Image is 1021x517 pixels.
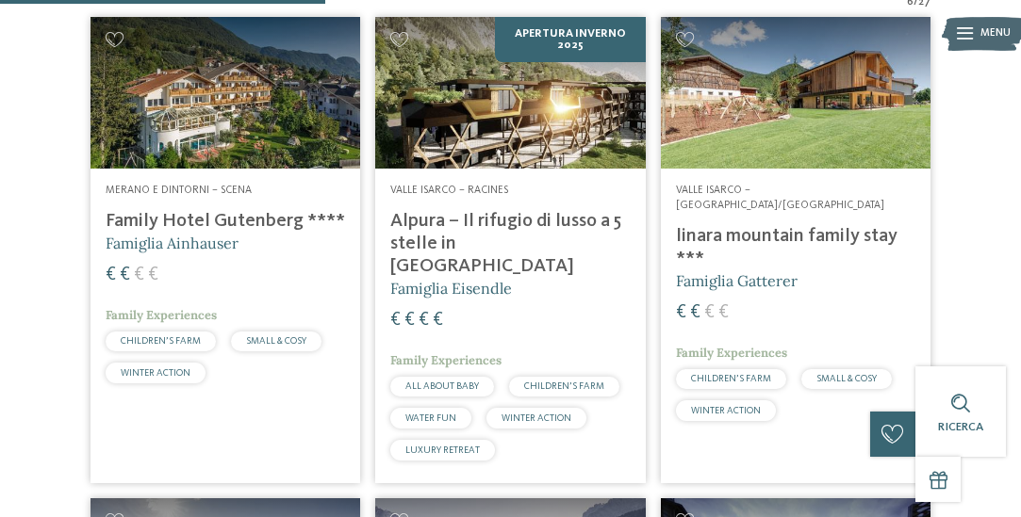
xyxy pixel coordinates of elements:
span: WATER FUN [405,413,456,423]
h4: Family Hotel Gutenberg **** [106,210,345,233]
span: € [690,303,700,322]
img: Family Hotel Gutenberg **** [91,17,360,169]
span: Famiglia Ainhauser [106,234,239,252]
span: CHILDREN’S FARM [691,374,771,383]
span: WINTER ACTION [691,406,761,415]
span: Famiglia Eisendle [390,279,512,298]
span: € [704,303,715,322]
span: € [148,266,158,284]
img: Cercate un hotel per famiglie? Qui troverete solo i migliori! [661,17,930,169]
h4: linara mountain family stay *** [676,225,915,270]
a: Cercate un hotel per famiglie? Qui troverete solo i migliori! Valle Isarco – [GEOGRAPHIC_DATA]/[G... [661,17,930,482]
span: € [718,303,729,322]
span: € [419,311,429,330]
span: € [433,311,443,330]
span: Valle Isarco – Racines [390,185,508,196]
a: Cercate un hotel per famiglie? Qui troverete solo i migliori! Apertura inverno 2025 Valle Isarco ... [375,17,645,482]
span: CHILDREN’S FARM [524,381,604,391]
h4: Alpura – Il rifugio di lusso a 5 stelle in [GEOGRAPHIC_DATA] [390,210,630,278]
span: € [106,266,116,284]
span: € [390,311,401,330]
span: € [120,266,130,284]
span: Famiglia Gatterer [676,271,798,290]
span: € [404,311,415,330]
span: SMALL & COSY [246,336,306,346]
a: Cercate un hotel per famiglie? Qui troverete solo i migliori! Merano e dintorni – Scena Family Ho... [91,17,360,482]
span: SMALL & COSY [816,374,877,383]
img: Cercate un hotel per famiglie? Qui troverete solo i migliori! [375,17,645,169]
span: Merano e dintorni – Scena [106,185,252,196]
span: WINTER ACTION [121,368,190,378]
span: ALL ABOUT BABY [405,381,479,391]
span: Family Experiences [390,352,502,368]
span: Family Experiences [676,345,787,361]
span: Ricerca [938,421,983,433]
span: WINTER ACTION [502,413,571,423]
span: € [134,266,144,284]
span: Family Experiences [106,307,217,323]
span: LUXURY RETREAT [405,445,480,455]
span: € [676,303,686,322]
span: CHILDREN’S FARM [121,336,201,346]
span: Valle Isarco – [GEOGRAPHIC_DATA]/[GEOGRAPHIC_DATA] [676,185,884,211]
